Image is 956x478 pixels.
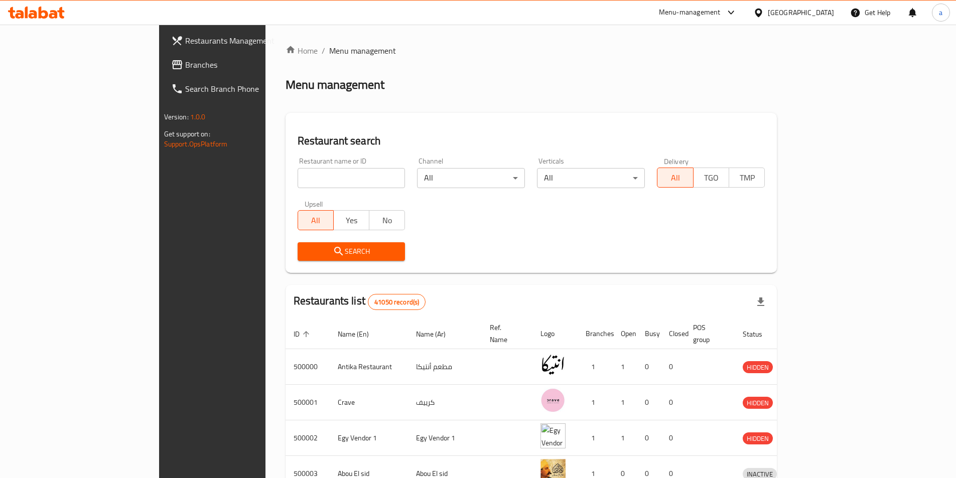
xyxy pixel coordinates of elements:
[163,29,319,53] a: Restaurants Management
[338,213,365,228] span: Yes
[733,171,761,185] span: TMP
[368,294,426,310] div: Total records count
[540,423,566,448] img: Egy Vendor 1
[294,328,313,340] span: ID
[163,53,319,77] a: Branches
[749,290,773,314] div: Export file
[408,349,482,385] td: مطعم أنتيكا
[416,328,459,340] span: Name (Ar)
[743,397,773,409] div: HIDDEN
[743,361,773,373] div: HIDDEN
[185,83,311,95] span: Search Branch Phone
[613,318,637,349] th: Open
[294,293,426,310] h2: Restaurants list
[164,110,189,123] span: Version:
[368,297,425,307] span: 41050 record(s)
[298,242,405,261] button: Search
[286,77,384,93] h2: Menu management
[306,245,397,258] span: Search
[693,168,729,188] button: TGO
[185,59,311,71] span: Branches
[408,385,482,420] td: كرييف
[330,349,408,385] td: Antika Restaurant
[302,213,330,228] span: All
[298,210,334,230] button: All
[329,45,396,57] span: Menu management
[743,433,773,444] span: HIDDEN
[417,168,525,188] div: All
[164,127,210,140] span: Get support on:
[305,200,323,207] label: Upsell
[322,45,325,57] li: /
[578,318,613,349] th: Branches
[661,385,685,420] td: 0
[659,7,721,19] div: Menu-management
[743,328,775,340] span: Status
[190,110,206,123] span: 1.0.0
[338,328,382,340] span: Name (En)
[698,171,725,185] span: TGO
[637,385,661,420] td: 0
[333,210,369,230] button: Yes
[693,322,723,346] span: POS group
[164,137,228,150] a: Support.OpsPlatform
[408,420,482,456] td: Egy Vendor 1
[540,388,566,413] img: Crave
[532,318,578,349] th: Logo
[743,397,773,409] span: HIDDEN
[369,210,405,230] button: No
[298,168,405,188] input: Search for restaurant name or ID..
[330,420,408,456] td: Egy Vendor 1
[163,77,319,101] a: Search Branch Phone
[637,349,661,385] td: 0
[613,420,637,456] td: 1
[613,385,637,420] td: 1
[373,213,401,228] span: No
[768,7,834,18] div: [GEOGRAPHIC_DATA]
[537,168,645,188] div: All
[664,157,689,165] label: Delivery
[578,385,613,420] td: 1
[743,362,773,373] span: HIDDEN
[657,168,693,188] button: All
[185,35,311,47] span: Restaurants Management
[490,322,520,346] span: Ref. Name
[613,349,637,385] td: 1
[661,318,685,349] th: Closed
[298,133,765,148] h2: Restaurant search
[637,420,661,456] td: 0
[578,420,613,456] td: 1
[578,349,613,385] td: 1
[939,7,942,18] span: a
[661,420,685,456] td: 0
[286,45,777,57] nav: breadcrumb
[661,171,689,185] span: All
[637,318,661,349] th: Busy
[540,352,566,377] img: Antika Restaurant
[661,349,685,385] td: 0
[729,168,765,188] button: TMP
[330,385,408,420] td: Crave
